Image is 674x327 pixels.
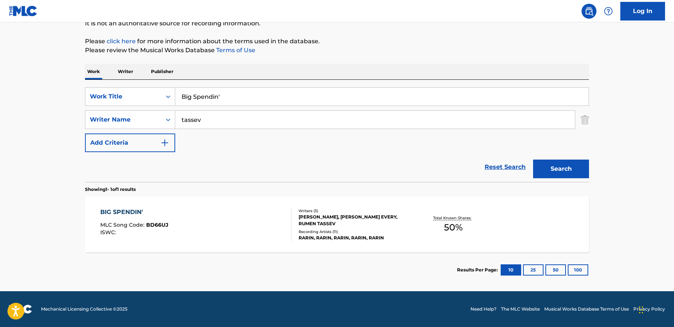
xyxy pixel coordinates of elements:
[149,64,176,79] p: Publisher
[116,64,135,79] p: Writer
[100,229,118,236] span: ISWC :
[545,264,566,276] button: 50
[85,87,589,182] form: Search Form
[90,115,157,124] div: Writer Name
[85,37,589,46] p: Please for more information about the terms used in the database.
[604,7,613,16] img: help
[581,110,589,129] img: Delete Criterion
[523,264,544,276] button: 25
[299,214,411,227] div: [PERSON_NAME], [PERSON_NAME] EVERY, RUMEN TASSEV
[457,267,500,273] p: Results Per Page:
[107,38,136,45] a: click here
[582,4,596,19] a: Public Search
[215,47,255,54] a: Terms of Use
[620,2,665,21] a: Log In
[481,159,529,175] a: Reset Search
[568,264,588,276] button: 100
[601,4,616,19] div: Help
[501,264,521,276] button: 10
[639,299,643,321] div: Drag
[533,160,589,178] button: Search
[470,306,497,312] a: Need Help?
[544,306,629,312] a: Musical Works Database Terms of Use
[633,306,665,312] a: Privacy Policy
[585,7,593,16] img: search
[299,208,411,214] div: Writers ( 3 )
[85,64,102,79] p: Work
[85,133,175,152] button: Add Criteria
[637,291,674,327] iframe: Chat Widget
[100,208,168,217] div: BIG SPENDIN'
[41,306,127,312] span: Mechanical Licensing Collective © 2025
[444,221,463,234] span: 50 %
[160,138,169,147] img: 9d2ae6d4665cec9f34b9.svg
[9,305,32,314] img: logo
[85,19,589,28] p: It is not an authoritative source for recording information.
[433,215,473,221] p: Total Known Shares:
[85,196,589,252] a: BIG SPENDIN'MLC Song Code:BD66UJISWC:Writers (3)[PERSON_NAME], [PERSON_NAME] EVERY, RUMEN TASSEVR...
[299,235,411,241] div: RARIN, RARIN, RARIN, RARIN, RARIN
[146,221,168,228] span: BD66UJ
[85,46,589,55] p: Please review the Musical Works Database
[85,186,136,193] p: Showing 1 - 1 of 1 results
[9,6,38,16] img: MLC Logo
[299,229,411,235] div: Recording Artists ( 11 )
[100,221,146,228] span: MLC Song Code :
[501,306,540,312] a: The MLC Website
[90,92,157,101] div: Work Title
